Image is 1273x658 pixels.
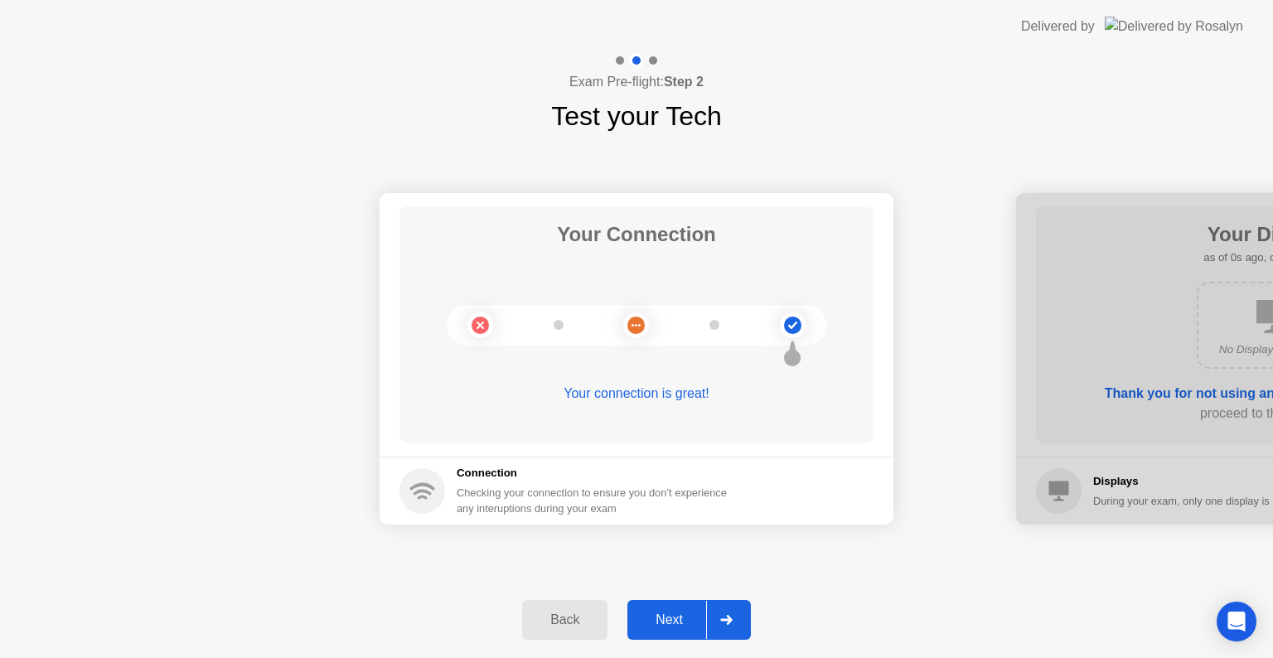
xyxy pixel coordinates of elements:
h1: Test your Tech [551,96,722,136]
button: Next [627,600,751,640]
div: Open Intercom Messenger [1217,602,1256,641]
h1: Your Connection [557,220,716,249]
div: Delivered by [1021,17,1095,36]
h5: Connection [457,465,737,481]
img: Delivered by Rosalyn [1105,17,1243,36]
div: Next [632,612,706,627]
button: Back [522,600,607,640]
div: Back [527,612,603,627]
b: Step 2 [664,75,704,89]
div: Checking your connection to ensure you don’t experience any interuptions during your exam [457,485,737,516]
h4: Exam Pre-flight: [569,72,704,92]
div: Your connection is great! [399,384,874,404]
